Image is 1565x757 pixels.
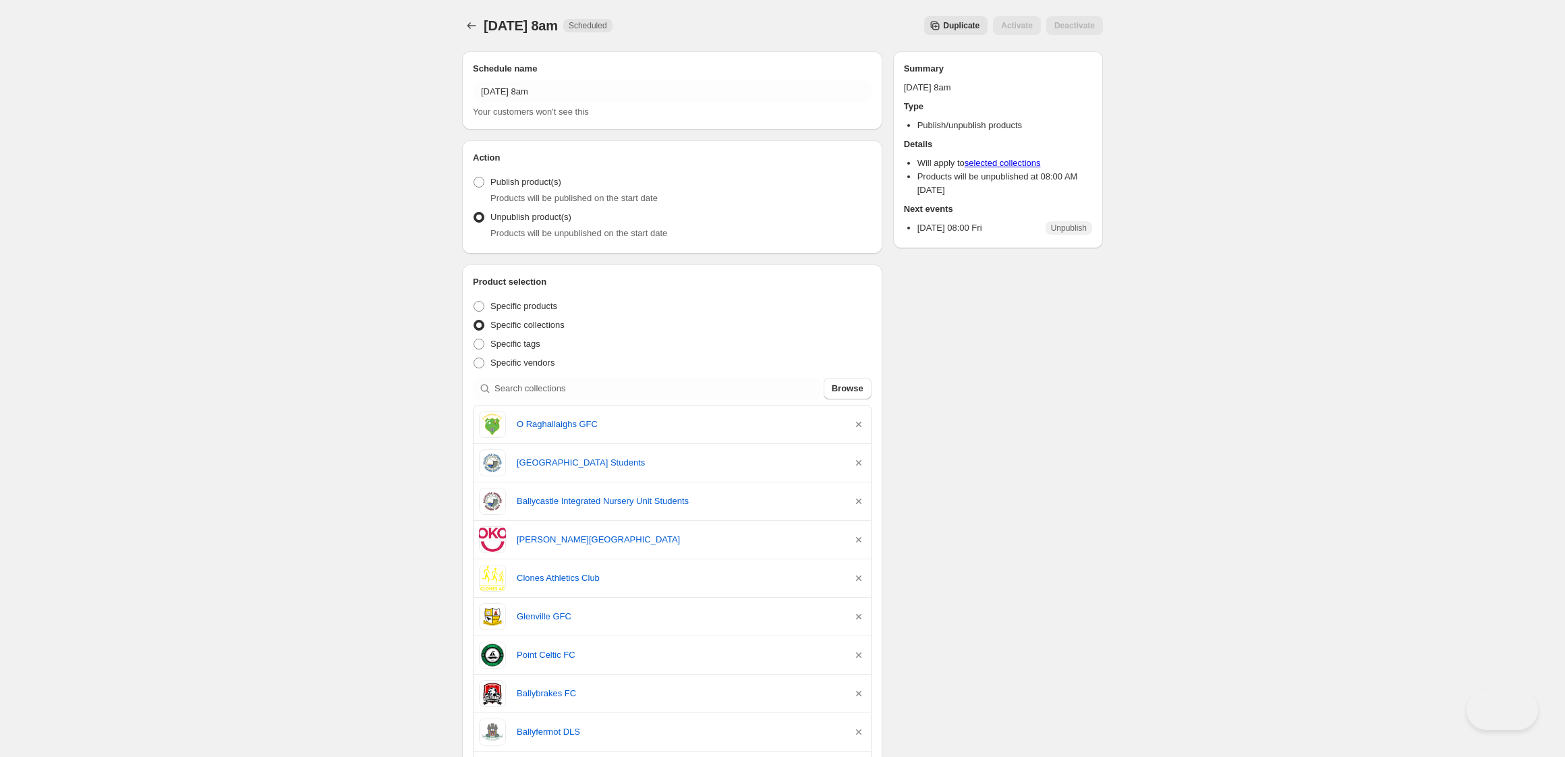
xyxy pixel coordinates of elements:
p: [DATE] 8am [904,81,1092,94]
button: Schedules [462,16,481,35]
h2: Action [473,151,872,165]
input: Search collections [494,378,821,399]
a: Ballybrakes FC [517,687,841,700]
p: [DATE] 08:00 Fri [917,221,982,235]
span: Specific vendors [490,358,554,368]
span: Publish product(s) [490,177,561,187]
span: Specific collections [490,320,565,330]
h2: Summary [904,62,1092,76]
a: [GEOGRAPHIC_DATA] Students [517,456,841,470]
a: Clones Athletics Club [517,571,841,585]
h2: Schedule name [473,62,872,76]
button: Browse [824,378,872,399]
span: Products will be unpublished on the start date [490,228,667,238]
span: Unpublish [1051,223,1087,233]
span: Browse [832,382,863,395]
li: Publish/unpublish products [917,119,1092,132]
iframe: Help Scout Beacon - Messages and Notifications [1328,489,1545,690]
a: Glenville GFC [517,610,841,623]
a: selected collections [965,158,1041,168]
a: Point Celtic FC [517,648,841,662]
span: [DATE] 8am [484,18,558,33]
h2: Type [904,100,1092,113]
h2: Next events [904,202,1092,216]
h2: Details [904,138,1092,151]
iframe: Help Scout Beacon - Open [1467,690,1538,730]
span: Unpublish product(s) [490,212,571,222]
span: Products will be published on the start date [490,193,658,203]
a: Ballyfermot DLS [517,725,841,739]
a: [PERSON_NAME][GEOGRAPHIC_DATA] [517,533,841,546]
span: Your customers won't see this [473,107,589,117]
a: Ballycastle Integrated Nursery Unit Students [517,495,841,508]
li: Will apply to [917,157,1092,170]
button: Secondary action label [924,16,988,35]
li: Products will be unpublished at 08:00 AM [DATE] [917,170,1092,197]
a: O Raghallaighs GFC [517,418,841,431]
h2: Product selection [473,275,872,289]
span: Duplicate [943,20,979,31]
span: Specific products [490,301,557,311]
span: Scheduled [569,20,607,31]
span: Specific tags [490,339,540,349]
